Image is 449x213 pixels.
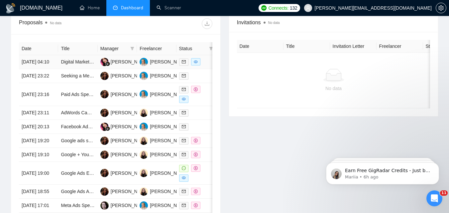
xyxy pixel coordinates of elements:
[19,55,58,69] td: [DATE] 04:10
[61,92,218,97] a: Paid Ads Specialist Needed for Creative Industry Clients (Design & Fashion)
[194,153,198,157] span: dollar
[98,42,137,55] th: Manager
[140,187,148,196] img: TB
[436,3,446,13] button: setting
[19,69,58,83] td: [DATE] 23:22
[377,40,423,53] th: Freelancer
[61,138,174,143] a: Google ads search ads for ecommerce shopify website
[269,4,288,12] span: Connects:
[194,60,198,64] span: eye
[58,106,97,120] td: AdWords Campaign Manager for E-commerce Website
[111,109,149,116] div: [PERSON_NAME]
[111,169,149,177] div: [PERSON_NAME]
[150,151,188,158] div: [PERSON_NAME]
[150,137,188,144] div: [PERSON_NAME]
[316,149,449,195] iframe: Intercom notifications message
[111,137,149,144] div: [PERSON_NAME]
[129,44,136,53] span: filter
[121,5,143,11] span: Dashboard
[111,58,149,65] div: [PERSON_NAME]
[105,61,110,66] img: gigradar-bm.png
[182,203,186,207] span: mail
[194,87,198,91] span: dollar
[237,40,283,53] th: Date
[100,137,109,145] img: IK
[140,90,148,98] img: AS
[58,120,97,134] td: Facebook Ads Expert for Ad Analysis
[111,202,149,209] div: [PERSON_NAME]
[140,170,188,175] a: TB[PERSON_NAME]
[100,201,109,210] img: IG
[100,170,149,175] a: IK[PERSON_NAME]
[140,151,148,159] img: TB
[182,97,186,101] span: eye
[137,42,176,55] th: Freelancer
[436,5,446,11] span: setting
[5,3,16,14] img: logo
[100,138,149,143] a: IK[PERSON_NAME]
[426,190,442,206] iframe: Intercom live chat
[58,199,97,213] td: Meta Ads Specialist – B2B Campaigns with ACV $5k+
[100,45,128,52] span: Manager
[150,58,188,65] div: [PERSON_NAME]
[58,185,97,199] td: Google Ads Audit & Optimization for E-commerce Products
[202,21,212,26] span: download
[140,91,188,97] a: AS[PERSON_NAME]
[202,18,212,29] button: download
[150,202,188,209] div: [PERSON_NAME]
[140,169,148,177] img: TB
[157,5,181,11] a: searchScanner
[194,139,198,143] span: dollar
[100,188,149,194] a: IK[PERSON_NAME]
[140,137,148,145] img: TB
[150,109,188,116] div: [PERSON_NAME]
[182,176,186,180] span: eye
[182,60,186,64] span: mail
[105,126,110,131] img: gigradar-bm.png
[61,124,137,129] a: Facebook Ads Expert for Ad Analysis
[58,148,97,162] td: Google + YouTube Ads specialist – B2B Campaigns with ACV $5k+
[61,189,182,194] a: Google Ads Audit & Optimization for E-commerce Products
[58,162,97,185] td: Google Ads Expert Needed for Collaboration
[182,74,186,78] span: mail
[61,152,199,157] a: Google + YouTube Ads specialist – B2B Campaigns with ACV $5k+
[208,44,214,53] span: filter
[140,124,188,129] a: AS[PERSON_NAME]
[140,59,188,64] a: AS[PERSON_NAME]
[100,109,109,117] img: IK
[242,85,425,92] div: No data
[140,123,148,131] img: AS
[50,21,61,25] span: No data
[61,170,153,176] a: Google Ads Expert Needed for Collaboration
[19,106,58,120] td: [DATE] 23:11
[19,42,58,55] th: Date
[61,203,172,208] a: Meta Ads Specialist – B2B Campaigns with ACV $5k+
[150,91,188,98] div: [PERSON_NAME]
[140,72,148,80] img: AS
[100,124,149,129] a: NK[PERSON_NAME]
[111,72,149,79] div: [PERSON_NAME]
[140,73,188,78] a: AS[PERSON_NAME]
[100,59,149,64] a: NK[PERSON_NAME]
[283,40,330,53] th: Title
[150,169,188,177] div: [PERSON_NAME]
[209,47,213,51] span: filter
[100,202,149,208] a: IG[PERSON_NAME]
[19,162,58,185] td: [DATE] 19:00
[182,139,186,143] span: mail
[100,73,149,78] a: IK[PERSON_NAME]
[111,91,149,98] div: [PERSON_NAME]
[140,152,188,157] a: TB[PERSON_NAME]
[140,188,188,194] a: TB[PERSON_NAME]
[179,45,206,52] span: Status
[100,152,149,157] a: IK[PERSON_NAME]
[111,188,149,195] div: [PERSON_NAME]
[19,83,58,106] td: [DATE] 23:16
[19,134,58,148] td: [DATE] 19:20
[19,148,58,162] td: [DATE] 19:10
[140,202,188,208] a: AS[PERSON_NAME]
[194,203,198,207] span: dollar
